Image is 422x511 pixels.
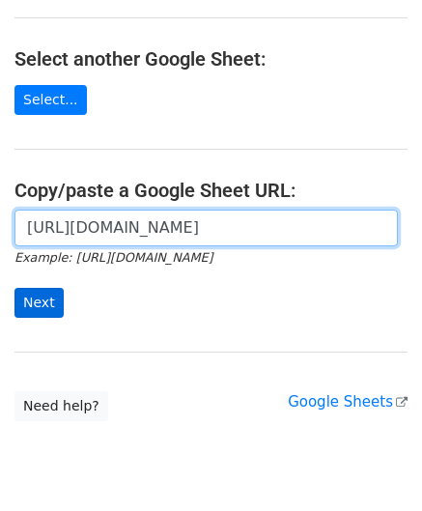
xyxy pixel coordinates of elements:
a: Need help? [14,391,108,421]
input: Paste your Google Sheet URL here [14,210,398,246]
small: Example: [URL][DOMAIN_NAME] [14,250,212,265]
h4: Select another Google Sheet: [14,47,408,71]
input: Next [14,288,64,318]
a: Google Sheets [288,393,408,411]
iframe: Chat Widget [325,418,422,511]
h4: Copy/paste a Google Sheet URL: [14,179,408,202]
a: Select... [14,85,87,115]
